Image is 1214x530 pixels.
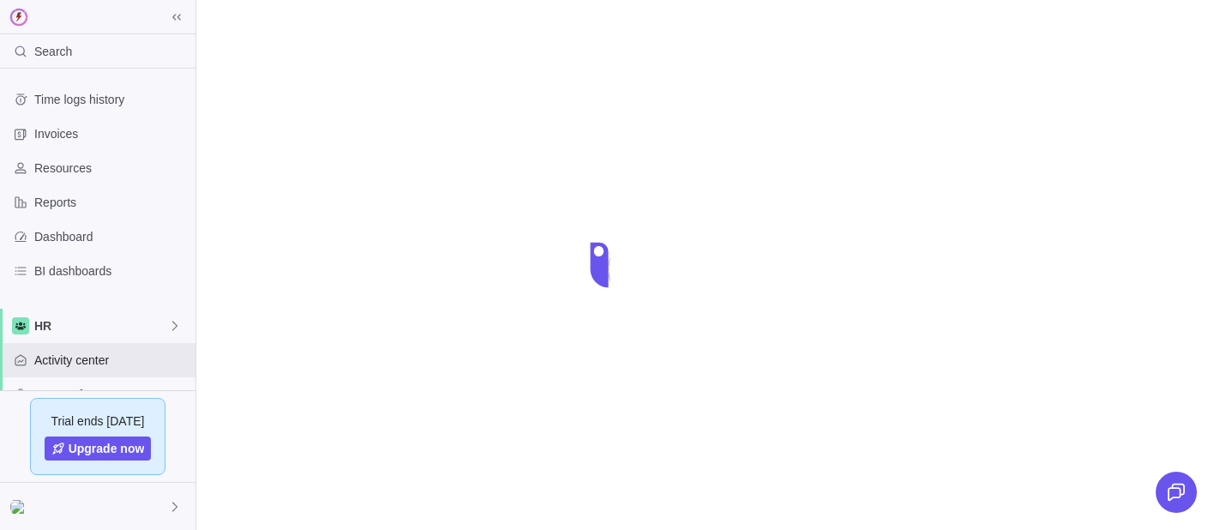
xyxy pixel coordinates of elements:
[34,91,189,108] span: Time logs history
[34,194,189,211] span: Reports
[10,497,31,517] div: Helen Smith
[34,352,189,369] span: Activity center
[34,262,189,280] span: BI dashboards
[34,317,168,334] span: HR
[45,437,152,461] a: Upgrade now
[51,413,145,430] span: Trial ends [DATE]
[573,231,641,299] div: loading
[10,500,31,514] img: Show
[69,440,145,457] span: Upgrade now
[7,5,31,29] img: logo
[34,228,189,245] span: Dashboard
[34,125,189,142] span: Invoices
[34,43,72,60] span: Search
[34,386,189,403] span: Custom forms
[34,160,189,177] span: Resources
